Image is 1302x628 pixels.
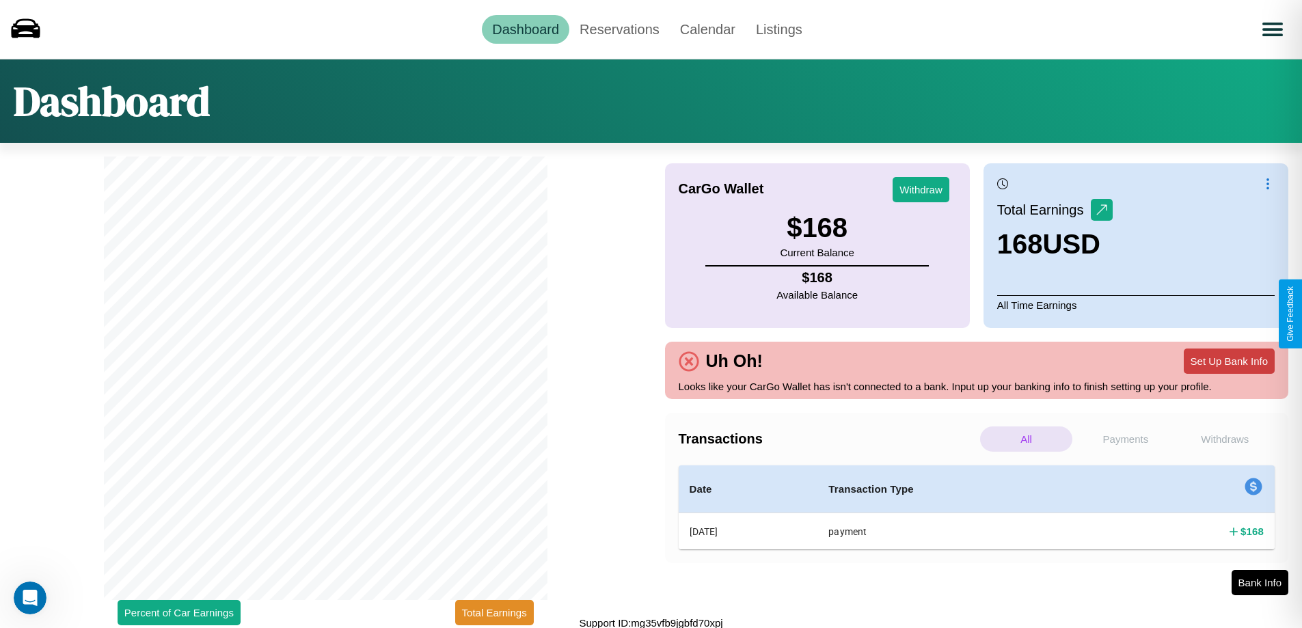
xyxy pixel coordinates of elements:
[690,481,807,497] h4: Date
[14,73,210,129] h1: Dashboard
[780,243,854,262] p: Current Balance
[455,600,534,625] button: Total Earnings
[1179,426,1271,452] p: Withdraws
[679,513,818,550] th: [DATE]
[1079,426,1171,452] p: Payments
[1232,570,1288,595] button: Bank Info
[817,513,1113,550] th: payment
[1286,286,1295,342] div: Give Feedback
[482,15,569,44] a: Dashboard
[997,197,1091,222] p: Total Earnings
[828,481,1102,497] h4: Transaction Type
[776,270,858,286] h4: $ 168
[997,295,1275,314] p: All Time Earnings
[1184,349,1275,374] button: Set Up Bank Info
[780,213,854,243] h3: $ 168
[746,15,813,44] a: Listings
[997,229,1113,260] h3: 168 USD
[679,465,1275,549] table: simple table
[699,351,770,371] h4: Uh Oh!
[1253,10,1292,49] button: Open menu
[679,431,977,447] h4: Transactions
[980,426,1072,452] p: All
[1240,524,1264,538] h4: $ 168
[679,377,1275,396] p: Looks like your CarGo Wallet has isn't connected to a bank. Input up your banking info to finish ...
[118,600,241,625] button: Percent of Car Earnings
[776,286,858,304] p: Available Balance
[14,582,46,614] iframe: Intercom live chat
[569,15,670,44] a: Reservations
[679,181,764,197] h4: CarGo Wallet
[670,15,746,44] a: Calendar
[893,177,949,202] button: Withdraw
